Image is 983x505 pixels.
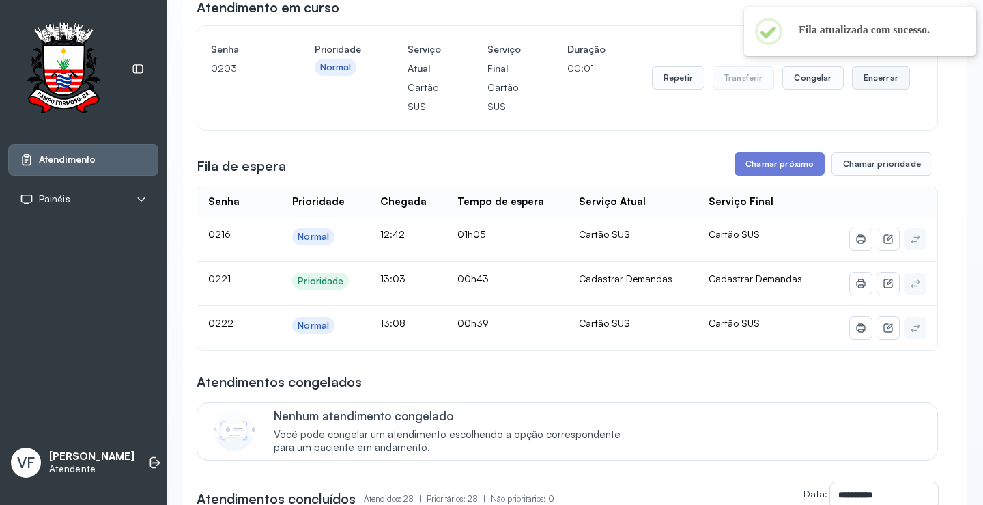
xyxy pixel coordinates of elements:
button: Chamar próximo [735,152,825,176]
span: 12:42 [380,228,405,240]
div: Senha [208,195,240,208]
div: Normal [320,62,352,73]
span: | [419,493,421,504]
button: Transferir [713,66,775,90]
h4: Serviço Atual [408,40,441,78]
span: Atendimento [39,154,96,165]
div: Serviço Atual [579,195,646,208]
button: Congelar [782,66,843,90]
div: Cadastrar Demandas [579,273,687,285]
div: Tempo de espera [457,195,544,208]
p: 00:01 [567,59,606,78]
h2: Fila atualizada com sucesso. [799,23,954,37]
span: Painéis [39,193,70,205]
p: Cartão SUS [408,78,441,116]
span: | [483,493,485,504]
span: 13:08 [380,317,405,329]
p: Nenhum atendimento congelado [274,409,635,423]
span: 01h05 [457,228,485,240]
p: Cartão SUS [487,78,521,116]
h4: Duração [567,40,606,59]
span: 00h39 [457,317,489,329]
h4: Prioridade [315,40,361,59]
button: Encerrar [852,66,910,90]
span: 0222 [208,317,233,329]
span: Você pode congelar um atendimento escolhendo a opção correspondente para um paciente em andamento. [274,428,635,454]
span: Cadastrar Demandas [709,273,802,284]
label: Data: [803,488,827,500]
div: Chegada [380,195,427,208]
button: Chamar prioridade [831,152,932,176]
a: Atendimento [20,153,147,167]
p: [PERSON_NAME] [49,450,134,463]
span: Cartão SUS [709,317,760,329]
span: 00h43 [457,273,489,284]
div: Prioridade [292,195,345,208]
span: 0221 [208,273,231,284]
span: Cartão SUS [709,228,760,240]
div: Normal [298,320,329,331]
img: Logotipo do estabelecimento [14,22,113,117]
button: Repetir [652,66,704,90]
h4: Senha [211,40,268,59]
div: Prioridade [298,275,343,287]
div: Normal [298,231,329,243]
p: Atendente [49,463,134,475]
div: Cartão SUS [579,228,687,241]
img: Imagem de CalloutCard [214,410,255,451]
h4: Serviço Final [487,40,521,78]
div: Serviço Final [709,195,773,208]
h3: Atendimentos congelados [197,372,362,392]
span: 0216 [208,228,231,240]
p: 0203 [211,59,268,78]
h3: Fila de espera [197,156,286,176]
div: Cartão SUS [579,317,687,329]
span: 13:03 [380,273,405,284]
